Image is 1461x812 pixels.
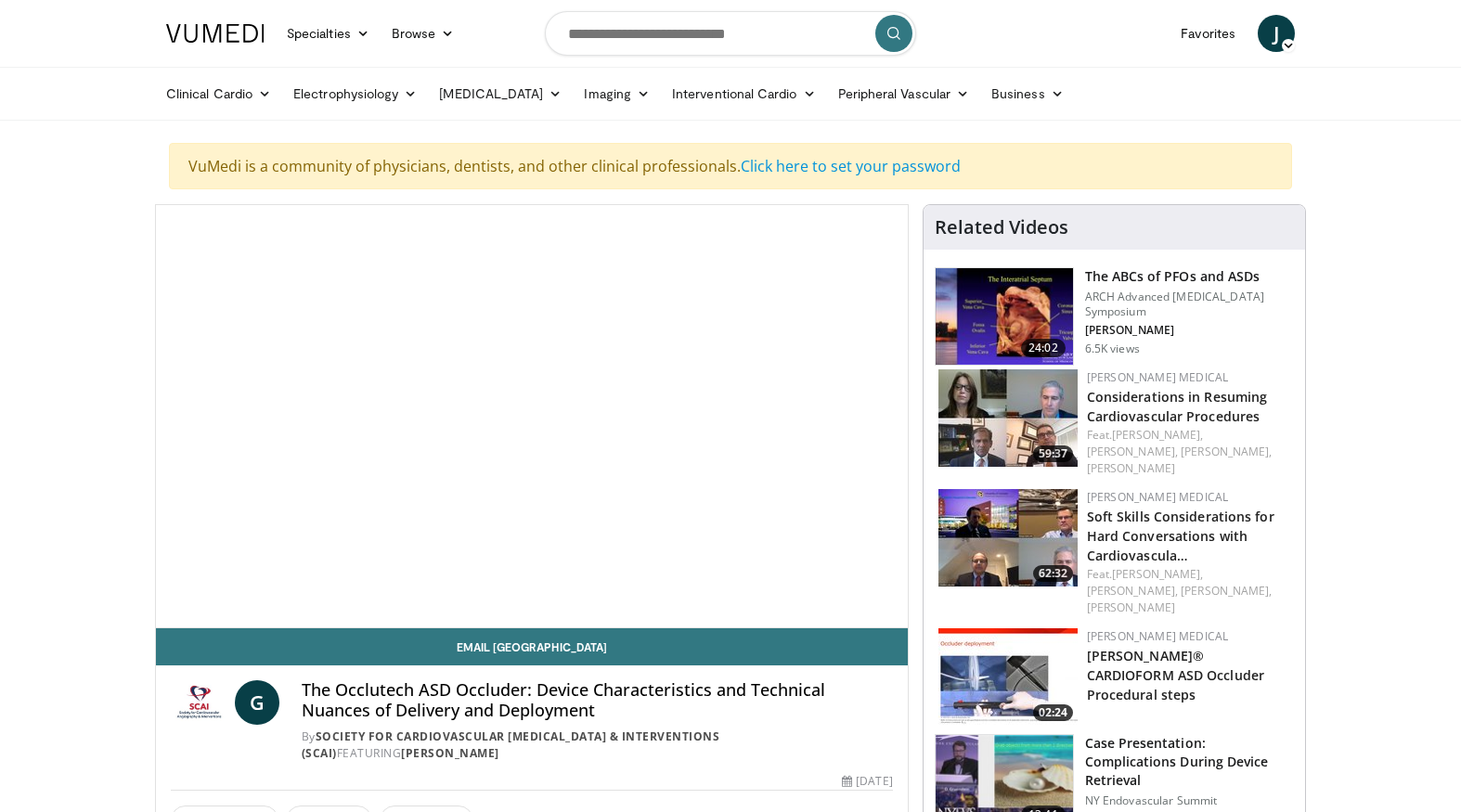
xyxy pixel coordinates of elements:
[1087,508,1274,564] a: Soft Skills Considerations for Hard Conversations with Cardiovascula…
[938,489,1078,586] a: 62:32
[169,143,1292,189] div: VuMedi is a community of physicians, dentists, and other clinical professionals.
[1087,647,1264,703] a: [PERSON_NAME]® CARDIOFORM ASD Occluder Procedural steps
[1170,15,1247,52] a: Favorites
[573,75,661,112] a: Imaging
[401,745,499,761] a: [PERSON_NAME]
[1085,734,1294,790] h3: Case Presentation: Complications During Device Retrieval
[1087,427,1290,477] div: Feat.
[1085,290,1294,319] p: ARCH Advanced [MEDICAL_DATA] Symposium
[938,369,1078,467] a: 59:37
[1021,339,1066,357] span: 24:02
[302,728,893,762] div: By FEATURING
[1085,323,1294,338] p: [PERSON_NAME]
[171,680,227,725] img: Society for Cardiovascular Angiography & Interventions (SCAI)
[741,156,961,176] a: Click here to set your password
[302,680,893,720] h4: The Occlutech ASD Occluder: Device Characteristics and Technical Nuances of Delivery and Deployment
[1033,704,1073,721] span: 02:24
[1033,565,1073,582] span: 62:32
[1087,583,1178,599] a: [PERSON_NAME],
[1087,566,1290,616] div: Feat.
[156,205,908,628] video-js: Video Player
[935,267,1294,366] a: 24:02 The ABCs of PFOs and ASDs ARCH Advanced [MEDICAL_DATA] Symposium [PERSON_NAME] 6.5K views
[1085,342,1140,356] p: 6.5K views
[1085,793,1294,808] p: NY Endovascular Summit
[155,75,282,112] a: Clinical Cardio
[935,216,1068,238] h4: Related Videos
[1087,489,1229,505] a: [PERSON_NAME] Medical
[1112,566,1203,582] a: [PERSON_NAME],
[842,773,892,790] div: [DATE]
[980,75,1075,112] a: Business
[1087,388,1268,425] a: Considerations in Resuming Cardiovascular Procedures
[938,628,1078,726] img: ee1847a7-fc98-48a6-b7e5-8d1a1fa1195e.150x105_q85_crop-smart_upscale.jpg
[1087,628,1229,644] a: [PERSON_NAME] Medical
[936,268,1073,365] img: 3d2602c2-0fbf-4640-a4d7-b9bb9a5781b8.150x105_q85_crop-smart_upscale.jpg
[1087,460,1175,476] a: [PERSON_NAME]
[235,680,279,725] a: G
[1085,267,1294,286] h3: The ABCs of PFOs and ASDs
[166,24,265,43] img: VuMedi Logo
[428,75,573,112] a: [MEDICAL_DATA]
[1087,599,1175,615] a: [PERSON_NAME]
[1112,427,1203,443] a: [PERSON_NAME],
[156,628,908,665] a: Email [GEOGRAPHIC_DATA]
[1087,369,1229,385] a: [PERSON_NAME] Medical
[381,15,466,52] a: Browse
[1033,445,1073,462] span: 59:37
[302,728,720,761] a: Society for Cardiovascular [MEDICAL_DATA] & Interventions (SCAI)
[1181,444,1272,459] a: [PERSON_NAME],
[282,75,428,112] a: Electrophysiology
[276,15,381,52] a: Specialties
[1087,444,1178,459] a: [PERSON_NAME],
[938,628,1078,726] a: 02:24
[938,489,1078,586] img: 52186a79-a81b-4bb1-bc60-faeab361462b.150x105_q85_crop-smart_upscale.jpg
[938,369,1078,467] img: e2c830be-3a53-4107-8000-560c79d4122f.150x105_q85_crop-smart_upscale.jpg
[661,75,827,112] a: Interventional Cardio
[1181,583,1272,599] a: [PERSON_NAME],
[545,11,916,56] input: Search topics, interventions
[827,75,980,112] a: Peripheral Vascular
[1258,15,1295,52] a: J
